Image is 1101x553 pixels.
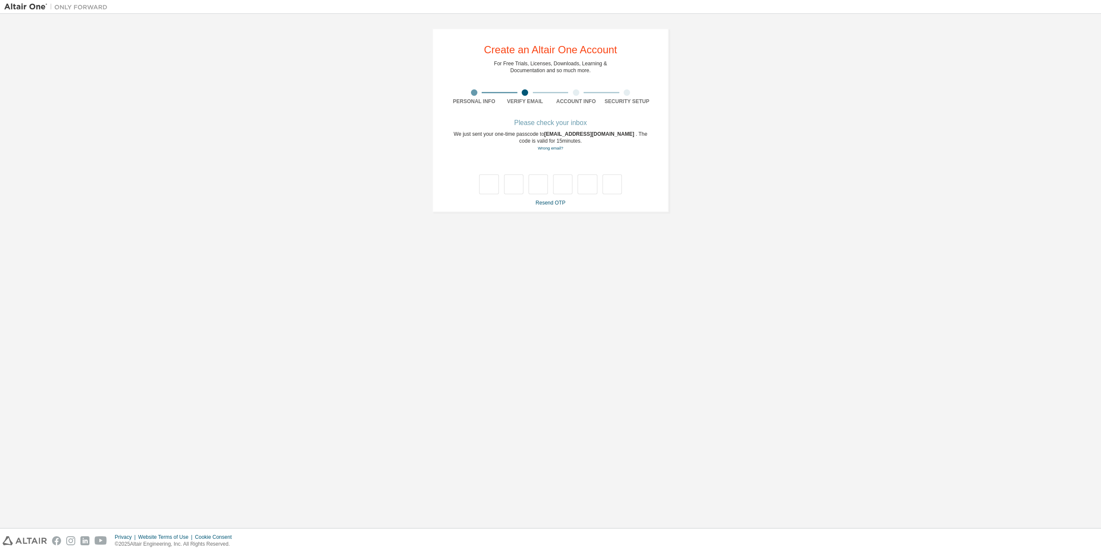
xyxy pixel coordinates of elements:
[80,536,89,545] img: linkedin.svg
[550,98,602,105] div: Account Info
[500,98,551,105] div: Verify Email
[66,536,75,545] img: instagram.svg
[484,45,617,55] div: Create an Altair One Account
[95,536,107,545] img: youtube.svg
[52,536,61,545] img: facebook.svg
[494,60,607,74] div: For Free Trials, Licenses, Downloads, Learning & Documentation and so much more.
[535,200,565,206] a: Resend OTP
[449,98,500,105] div: Personal Info
[115,541,237,548] p: © 2025 Altair Engineering, Inc. All Rights Reserved.
[449,120,652,125] div: Please check your inbox
[544,131,636,137] span: [EMAIL_ADDRESS][DOMAIN_NAME]
[4,3,112,11] img: Altair One
[138,534,195,541] div: Website Terms of Use
[538,146,563,150] a: Go back to the registration form
[3,536,47,545] img: altair_logo.svg
[602,98,653,105] div: Security Setup
[449,131,652,152] div: We just sent your one-time passcode to . The code is valid for 15 minutes.
[115,534,138,541] div: Privacy
[195,534,237,541] div: Cookie Consent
